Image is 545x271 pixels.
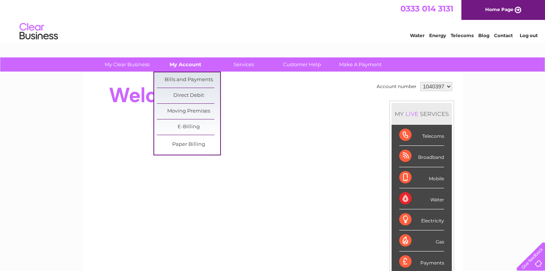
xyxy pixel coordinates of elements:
[157,88,220,103] a: Direct Debit
[399,230,444,251] div: Gas
[375,80,418,93] td: Account number
[410,33,425,38] a: Water
[520,33,538,38] a: Log out
[399,125,444,146] div: Telecoms
[157,72,220,88] a: Bills and Payments
[154,57,217,72] a: My Account
[451,33,474,38] a: Telecoms
[270,57,334,72] a: Customer Help
[95,57,159,72] a: My Clear Business
[400,4,453,13] a: 0333 014 3131
[157,119,220,135] a: E-Billing
[399,167,444,188] div: Mobile
[92,4,454,37] div: Clear Business is a trading name of Verastar Limited (registered in [GEOGRAPHIC_DATA] No. 3667643...
[404,110,420,118] div: LIVE
[429,33,446,38] a: Energy
[478,33,489,38] a: Blog
[399,146,444,167] div: Broadband
[392,103,452,125] div: MY SERVICES
[157,137,220,152] a: Paper Billing
[329,57,392,72] a: Make A Payment
[19,20,58,43] img: logo.png
[399,209,444,230] div: Electricity
[212,57,275,72] a: Services
[494,33,513,38] a: Contact
[399,188,444,209] div: Water
[157,104,220,119] a: Moving Premises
